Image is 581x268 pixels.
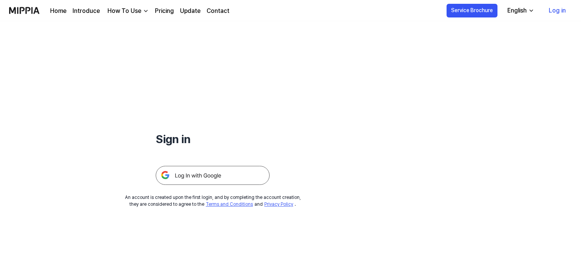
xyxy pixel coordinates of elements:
[143,8,149,14] img: down
[501,3,539,18] button: English
[125,194,301,208] div: An account is created upon the first login, and by completing the account creation, they are cons...
[73,6,100,16] a: Introduce
[106,6,149,16] button: How To Use
[155,6,174,16] a: Pricing
[506,6,528,15] div: English
[264,202,293,207] a: Privacy Policy
[206,202,253,207] a: Terms and Conditions
[207,6,229,16] a: Contact
[106,6,143,16] div: How To Use
[180,6,201,16] a: Update
[156,131,270,148] h1: Sign in
[447,4,497,17] button: Service Brochure
[156,166,270,185] img: 구글 로그인 버튼
[50,6,66,16] a: Home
